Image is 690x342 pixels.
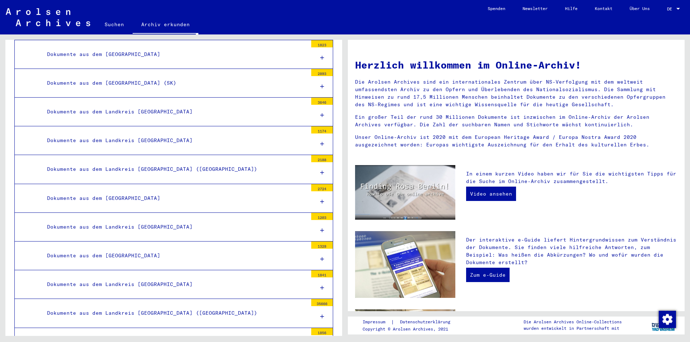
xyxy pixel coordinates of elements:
div: 3646 [311,98,333,105]
p: Ein großer Teil der rund 30 Millionen Dokumente ist inzwischen im Online-Archiv der Arolsen Archi... [355,113,677,128]
div: 1823 [311,40,333,47]
a: Impressum [363,318,391,326]
div: 1856 [311,328,333,335]
a: Archiv erkunden [133,16,198,34]
p: Der interaktive e-Guide liefert Hintergrundwissen zum Verständnis der Dokumente. Sie finden viele... [466,236,677,266]
p: Die Arolsen Archives Online-Collections [524,319,622,325]
div: 1841 [311,270,333,277]
div: Dokumente aus dem [GEOGRAPHIC_DATA] [42,191,308,205]
p: Unser Online-Archiv ist 2020 mit dem European Heritage Award / Europa Nostra Award 2020 ausgezeic... [355,133,677,149]
div: 1174 [311,126,333,133]
p: Die Arolsen Archives sind ein internationales Zentrum über NS-Verfolgung mit dem weltweit umfasse... [355,78,677,108]
div: Dokumente aus dem [GEOGRAPHIC_DATA] (SK) [42,76,308,90]
div: Dokumente aus dem [GEOGRAPHIC_DATA] [42,47,308,61]
div: Dokumente aus dem Landkreis [GEOGRAPHIC_DATA] ([GEOGRAPHIC_DATA]) [42,306,308,320]
p: wurden entwickelt in Partnerschaft mit [524,325,622,332]
p: Copyright © Arolsen Archives, 2021 [363,326,459,332]
h1: Herzlich willkommen im Online-Archiv! [355,57,677,72]
div: | [363,318,459,326]
a: Suchen [96,16,133,33]
a: Video ansehen [466,187,516,201]
div: Dokumente aus dem Landkreis [GEOGRAPHIC_DATA] [42,220,308,234]
div: Zustimmung ändern [658,310,676,328]
div: 2188 [311,155,333,162]
div: 1203 [311,213,333,220]
a: Datenschutzerklärung [394,318,459,326]
div: Dokumente aus dem Landkreis [GEOGRAPHIC_DATA] [42,277,308,291]
a: Zum e-Guide [466,268,510,282]
img: Arolsen_neg.svg [6,8,90,26]
div: Dokumente aus dem Landkreis [GEOGRAPHIC_DATA] [42,105,308,119]
div: Dokumente aus dem Landkreis [GEOGRAPHIC_DATA] ([GEOGRAPHIC_DATA]) [42,162,308,176]
p: In einem kurzen Video haben wir für Sie die wichtigsten Tipps für die Suche im Online-Archiv zusa... [466,170,677,185]
div: 35666 [311,299,333,306]
div: 1328 [311,242,333,249]
span: DE [667,6,675,11]
img: yv_logo.png [650,316,677,334]
div: Dokumente aus dem Landkreis [GEOGRAPHIC_DATA] [42,133,308,147]
img: video.jpg [355,165,455,220]
div: 2893 [311,69,333,76]
div: Dokumente aus dem [GEOGRAPHIC_DATA] [42,249,308,263]
div: 2724 [311,184,333,191]
img: eguide.jpg [355,231,455,298]
img: Zustimmung ändern [659,311,676,328]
